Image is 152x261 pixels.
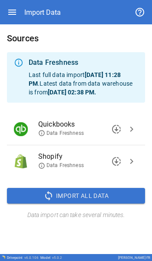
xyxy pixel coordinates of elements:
div: Data Freshness [29,57,138,68]
span: downloading [111,124,122,134]
span: Quickbooks [38,119,124,130]
span: chevron_right [126,124,137,134]
button: Import All Data [7,188,145,204]
div: Drivepoint [7,256,39,260]
p: Last full data import . Latest data from data warehouse is from [29,70,138,97]
div: [PERSON_NAME] FR [118,256,150,260]
span: Import All Data [56,191,109,201]
b: [DATE] 11:28 PM [29,71,121,87]
span: downloading [111,156,122,167]
div: Model [40,256,62,260]
h6: Sources [7,31,145,45]
div: Import Data [24,8,61,17]
span: sync [43,191,54,201]
span: Shopify [38,151,124,162]
img: Drivepoint [2,255,5,259]
img: Shopify [14,154,28,168]
span: Data Freshness [38,162,84,169]
span: chevron_right [126,156,137,167]
b: [DATE] 02:38 PM . [48,89,96,96]
span: Data Freshness [38,130,84,137]
span: v 5.0.2 [52,256,62,260]
h6: Data import can take several minutes. [7,211,145,220]
span: v 6.0.106 [24,256,39,260]
img: Quickbooks [14,122,28,136]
